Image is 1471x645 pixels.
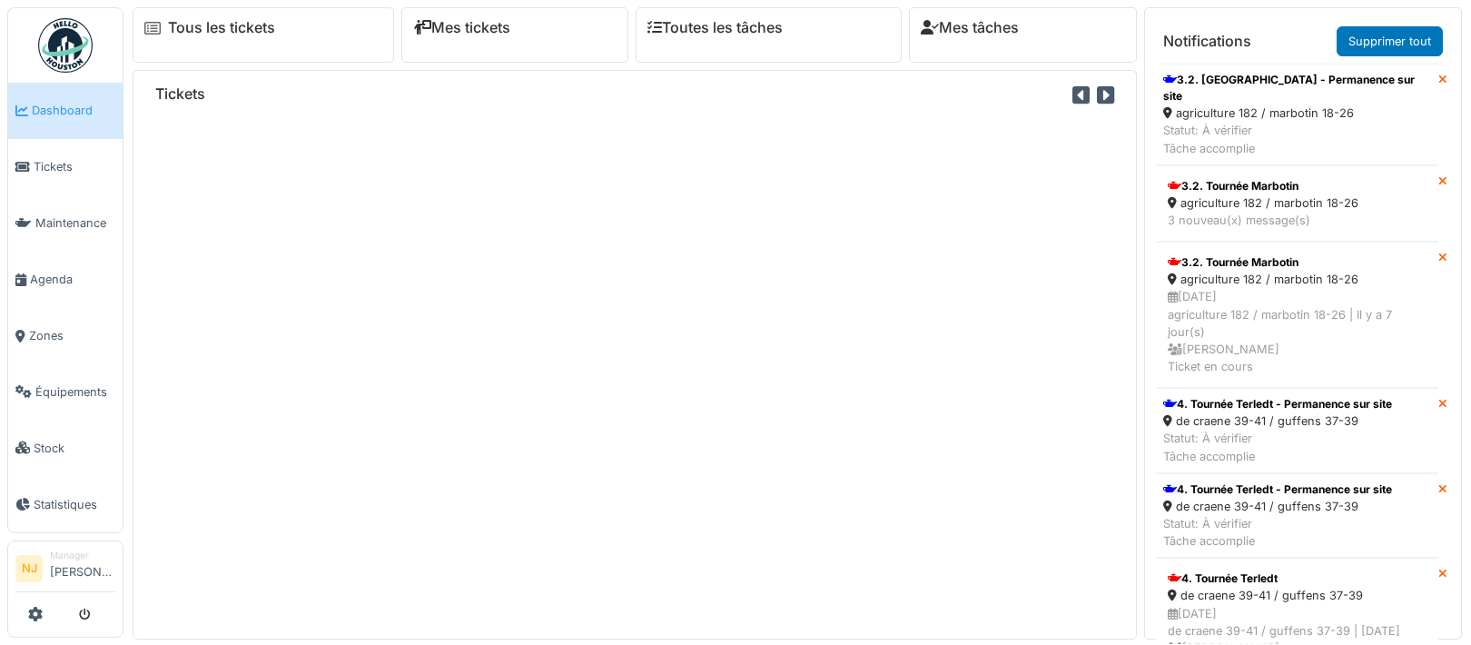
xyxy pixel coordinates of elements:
[1168,271,1427,288] div: agriculture 182 / marbotin 18-26
[8,252,123,308] a: Agenda
[8,364,123,421] a: Équipements
[1168,587,1427,604] div: de craene 39-41 / guffens 37-39
[1163,481,1392,498] div: 4. Tournée Terledt - Permanence sur site
[1163,498,1392,515] div: de craene 39-41 / guffens 37-39
[30,271,115,288] span: Agenda
[1163,515,1392,550] div: Statut: À vérifier Tâche accomplie
[1156,165,1438,242] a: 3.2. Tournée Marbotin agriculture 182 / marbotin 18-26 3 nouveau(x) message(s)
[15,555,43,582] li: NJ
[1163,122,1431,156] div: Statut: À vérifier Tâche accomplie
[8,308,123,364] a: Zones
[1168,288,1427,375] div: [DATE] agriculture 182 / marbotin 18-26 | Il y a 7 jour(s) [PERSON_NAME] Ticket en cours
[8,139,123,195] a: Tickets
[1168,178,1427,194] div: 3.2. Tournée Marbotin
[50,549,115,588] li: [PERSON_NAME]
[1156,473,1438,559] a: 4. Tournée Terledt - Permanence sur site de craene 39-41 / guffens 37-39 Statut: À vérifierTâche ...
[50,549,115,562] div: Manager
[34,496,115,513] span: Statistiques
[8,420,123,476] a: Stock
[8,195,123,252] a: Maintenance
[1163,104,1431,122] div: agriculture 182 / marbotin 18-26
[1337,26,1443,56] a: Supprimer tout
[1156,64,1438,165] a: 3.2. [GEOGRAPHIC_DATA] - Permanence sur site agriculture 182 / marbotin 18-26 Statut: À vérifierT...
[32,102,115,119] span: Dashboard
[1163,412,1392,430] div: de craene 39-41 / guffens 37-39
[1163,72,1431,104] div: 3.2. [GEOGRAPHIC_DATA] - Permanence sur site
[413,19,510,36] a: Mes tickets
[1156,242,1438,388] a: 3.2. Tournée Marbotin agriculture 182 / marbotin 18-26 [DATE]agriculture 182 / marbotin 18-26 | I...
[1168,571,1427,587] div: 4. Tournée Terledt
[1163,33,1251,50] h6: Notifications
[1156,388,1438,473] a: 4. Tournée Terledt - Permanence sur site de craene 39-41 / guffens 37-39 Statut: À vérifierTâche ...
[921,19,1019,36] a: Mes tâches
[1168,194,1427,212] div: agriculture 182 / marbotin 18-26
[15,549,115,592] a: NJ Manager[PERSON_NAME]
[8,476,123,532] a: Statistiques
[168,19,275,36] a: Tous les tickets
[8,83,123,139] a: Dashboard
[1168,212,1427,229] div: 3 nouveau(x) message(s)
[38,18,93,73] img: Badge_color-CXgf-gQk.svg
[34,440,115,457] span: Stock
[34,158,115,175] span: Tickets
[1163,396,1392,412] div: 4. Tournée Terledt - Permanence sur site
[155,85,205,103] h6: Tickets
[29,327,115,344] span: Zones
[647,19,783,36] a: Toutes les tâches
[1163,430,1392,464] div: Statut: À vérifier Tâche accomplie
[1168,254,1427,271] div: 3.2. Tournée Marbotin
[35,214,115,232] span: Maintenance
[35,383,115,401] span: Équipements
